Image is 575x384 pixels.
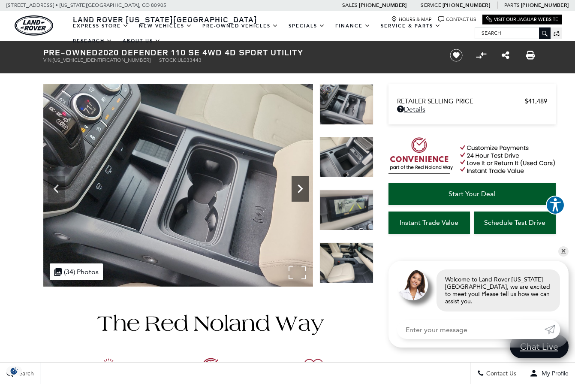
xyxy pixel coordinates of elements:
[397,97,525,105] span: Retailer Selling Price
[502,50,509,60] a: Share this Pre-Owned 2020 Defender 110 SE 4WD 4D Sport Utility
[397,105,547,113] a: Details
[117,33,166,48] a: About Us
[4,366,24,375] section: Click to Open Cookie Consent Modal
[68,18,475,48] nav: Main Navigation
[400,218,458,227] span: Instant Trade Value
[545,320,560,339] a: Submit
[283,18,330,33] a: Specials
[475,28,550,38] input: Search
[421,2,441,8] span: Service
[43,48,436,57] h1: 2020 Defender 110 SE 4WD 4D Sport Utility
[43,57,53,63] span: VIN:
[484,370,516,377] span: Contact Us
[134,18,197,33] a: New Vehicles
[73,14,257,24] span: Land Rover [US_STATE][GEOGRAPHIC_DATA]
[330,18,376,33] a: Finance
[484,218,545,227] span: Schedule Test Drive
[68,14,262,24] a: Land Rover [US_STATE][GEOGRAPHIC_DATA]
[43,84,313,287] img: Used 2020 Fuji White Land Rover SE image 24
[359,2,406,9] a: [PHONE_NUMBER]
[53,57,151,63] span: [US_VEHICLE_IDENTIFICATION_NUMBER]
[388,212,470,234] a: Instant Trade Value
[68,18,134,33] a: EXPRESS STORE
[397,97,547,105] a: Retailer Selling Price $41,489
[523,363,575,384] button: Open user profile menu
[546,196,565,216] aside: Accessibility Help Desk
[342,2,358,8] span: Sales
[449,190,495,198] span: Start Your Deal
[376,18,446,33] a: Service & Parts
[48,176,65,202] div: Previous
[292,176,309,202] div: Next
[43,46,98,58] strong: Pre-Owned
[159,57,178,63] span: Stock:
[319,242,373,283] img: Used 2020 Fuji White Land Rover SE image 27
[50,263,103,280] div: (34) Photos
[397,320,545,339] input: Enter your message
[391,16,432,23] a: Hours & Map
[486,16,558,23] a: Visit Our Jaguar Website
[438,16,476,23] a: Contact Us
[437,269,560,311] div: Welcome to Land Rover [US_STATE][GEOGRAPHIC_DATA], we are excited to meet you! Please tell us how...
[443,2,490,9] a: [PHONE_NUMBER]
[526,50,535,60] a: Print this Pre-Owned 2020 Defender 110 SE 4WD 4D Sport Utility
[475,49,488,62] button: Compare Vehicle
[4,366,24,375] img: Opt-Out Icon
[15,15,53,36] a: land-rover
[388,183,556,205] a: Start Your Deal
[319,84,373,125] img: Used 2020 Fuji White Land Rover SE image 24
[474,212,556,234] a: Schedule Test Drive
[6,2,166,8] a: [STREET_ADDRESS] • [US_STATE][GEOGRAPHIC_DATA], CO 80905
[521,2,569,9] a: [PHONE_NUMBER]
[178,57,202,63] span: UL033443
[15,15,53,36] img: Land Rover
[538,370,569,377] span: My Profile
[319,190,373,230] img: Used 2020 Fuji White Land Rover SE image 26
[197,18,283,33] a: Pre-Owned Vehicles
[319,137,373,178] img: Used 2020 Fuji White Land Rover SE image 25
[447,48,466,62] button: Save vehicle
[525,97,547,105] span: $41,489
[504,2,520,8] span: Parts
[546,196,565,215] button: Explore your accessibility options
[68,33,117,48] a: Research
[397,269,428,300] img: Agent profile photo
